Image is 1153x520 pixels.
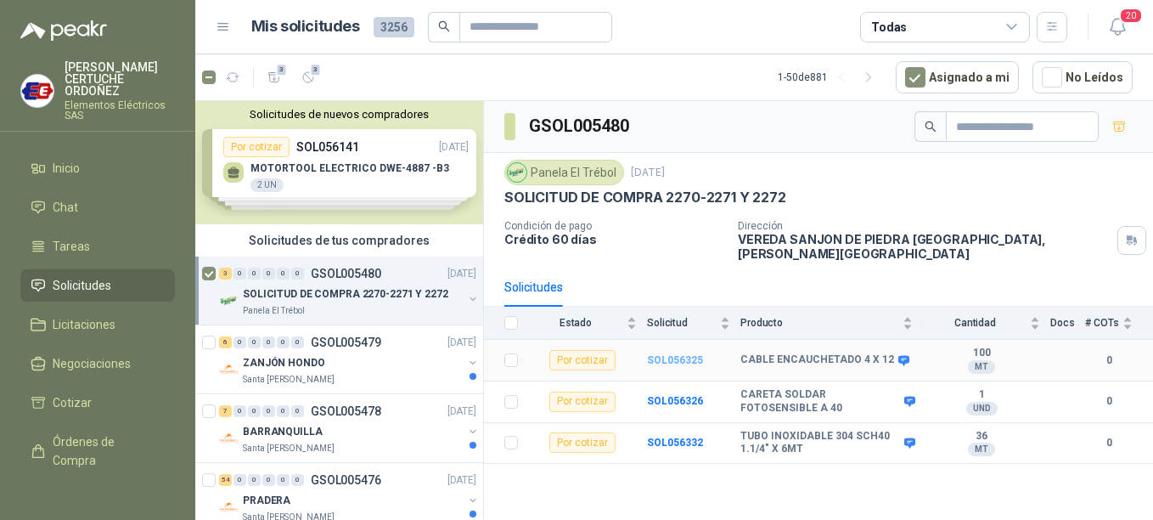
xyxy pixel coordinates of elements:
p: GSOL005479 [311,336,381,348]
span: Producto [740,317,899,329]
button: Solicitudes de nuevos compradores [202,108,476,121]
div: Por cotizar [549,350,616,370]
div: 0 [291,474,304,486]
a: 7 0 0 0 0 0 GSOL005478[DATE] Company LogoBARRANQUILLASanta [PERSON_NAME] [219,401,480,455]
div: MT [968,443,995,456]
span: Estado [528,317,623,329]
p: [DATE] [631,165,665,181]
h1: Mis solicitudes [251,14,360,39]
img: Company Logo [508,163,526,182]
p: GSOL005476 [311,474,381,486]
span: 3 [310,63,322,76]
button: 3 [295,64,322,91]
p: [DATE] [447,472,476,489]
b: 100 [923,347,1040,360]
img: Logo peakr [20,20,107,41]
b: 1 [923,388,1040,402]
div: Solicitudes de nuevos compradoresPor cotizarSOL056141[DATE] MOTORTOOL ELECTRICO DWE-4887 -B32 UNP... [195,101,483,224]
p: Condición de pago [504,220,724,232]
div: 0 [291,405,304,417]
th: # COTs [1085,307,1153,340]
p: VEREDA SANJON DE PIEDRA [GEOGRAPHIC_DATA] , [PERSON_NAME][GEOGRAPHIC_DATA] [738,232,1111,261]
span: search [438,20,450,32]
a: Órdenes de Compra [20,426,175,477]
div: 0 [262,474,275,486]
p: [DATE] [447,335,476,351]
span: Chat [53,198,78,217]
span: 3 [276,63,288,76]
b: 0 [1085,393,1133,410]
p: Santa [PERSON_NAME] [243,442,335,455]
div: 0 [233,474,246,486]
span: Licitaciones [53,315,115,334]
b: CABLE ENCAUCHETADO 4 X 12 [740,353,894,367]
b: SOL056325 [647,354,703,366]
a: Inicio [20,152,175,184]
p: [PERSON_NAME] CERTUCHE ORDOÑEZ [65,61,175,97]
th: Estado [528,307,647,340]
div: 1 - 50 de 881 [778,64,882,91]
p: ZANJÓN HONDO [243,355,325,371]
a: SOL056326 [647,395,703,407]
div: 0 [291,336,304,348]
p: SOLICITUD DE COMPRA 2270-2271 Y 2272 [243,286,448,302]
div: 0 [248,405,261,417]
span: Órdenes de Compra [53,432,159,470]
b: CARETA SOLDAR FOTOSENSIBLE A 40 [740,388,900,415]
button: Asignado a mi [896,61,1019,93]
span: 20 [1119,8,1143,24]
th: Producto [740,307,923,340]
div: 0 [262,268,275,280]
a: 3 0 0 0 0 0 GSOL005480[DATE] Company LogoSOLICITUD DE COMPRA 2270-2271 Y 2272Panela El Trébol [219,263,480,318]
p: PRADERA [243,493,290,509]
div: Todas [871,18,907,37]
a: Negociaciones [20,348,175,380]
a: Solicitudes [20,269,175,302]
span: Inicio [53,159,80,178]
span: Negociaciones [53,354,131,373]
p: Panela El Trébol [243,304,305,318]
h3: GSOL005480 [529,113,632,139]
p: SOLICITUD DE COMPRA 2270-2271 Y 2272 [504,189,786,206]
span: Tareas [53,237,90,256]
span: 3256 [374,17,414,37]
div: 7 [219,405,232,417]
p: GSOL005480 [311,268,381,280]
p: Santa [PERSON_NAME] [243,373,335,387]
div: UND [966,402,998,415]
span: Solicitudes [53,276,111,295]
div: 0 [262,336,275,348]
button: 3 [261,64,288,91]
img: Company Logo [219,359,239,380]
div: 0 [248,474,261,486]
p: GSOL005478 [311,405,381,417]
div: 0 [277,336,290,348]
div: Solicitudes [504,278,563,297]
div: MT [968,360,995,374]
p: Elementos Eléctricos SAS [65,100,175,121]
b: TUBO INOXIDABLE 304 SCH40 1.1/4" X 6MT [740,430,900,456]
div: 6 [219,336,232,348]
div: 0 [277,405,290,417]
div: Panela El Trébol [504,160,624,185]
b: 0 [1085,435,1133,451]
b: 0 [1085,353,1133,369]
img: Company Logo [219,428,239,449]
span: Solicitud [647,317,717,329]
div: Por cotizar [549,392,616,412]
a: 6 0 0 0 0 0 GSOL005479[DATE] Company LogoZANJÓN HONDOSanta [PERSON_NAME] [219,332,480,387]
a: Cotizar [20,387,175,419]
img: Company Logo [219,291,239,311]
p: [DATE] [447,404,476,420]
a: SOL056332 [647,437,703,449]
span: # COTs [1085,317,1119,329]
p: [DATE] [447,266,476,282]
th: Docs [1050,307,1085,340]
span: Cantidad [923,317,1026,329]
div: 0 [277,474,290,486]
b: 36 [923,430,1040,444]
div: Por cotizar [549,432,616,453]
div: 0 [291,268,304,280]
